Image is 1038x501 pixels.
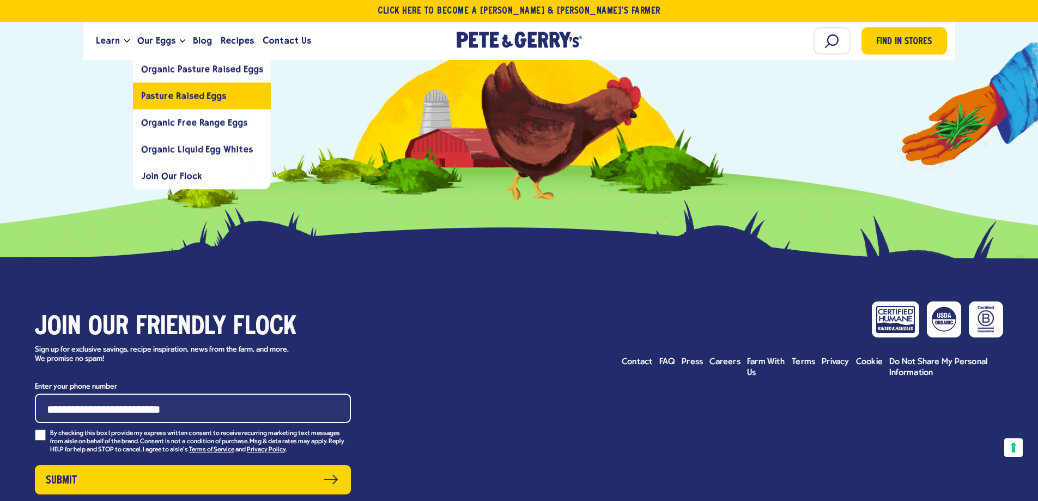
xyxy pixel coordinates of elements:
button: Submit [35,465,351,494]
span: Pasture Raised Eggs [141,90,226,101]
a: Farm With Us [747,357,785,378]
span: Contact Us [263,34,311,47]
span: Contact [622,358,653,366]
a: Careers [709,357,740,367]
span: Recipes [221,34,254,47]
span: Privacy [822,358,849,366]
span: Organic Liquid Egg Whites [141,144,253,154]
a: Terms [792,357,815,367]
button: Open the dropdown menu for Learn [124,39,130,43]
span: Do Not Share My Personal Information [889,358,987,377]
a: Do Not Share My Personal Information [889,357,1003,378]
button: Open the dropdown menu for Our Eggs [180,39,185,43]
a: Privacy [822,357,849,367]
button: Your consent preferences for tracking technologies [1004,438,1023,457]
input: Search [814,27,851,55]
span: Farm With Us [747,358,785,377]
h3: Join our friendly flock [35,312,351,343]
span: Organic Free Range Eggs [141,117,247,128]
p: By checking this box I provide my express written consent to receive recurring marketing text mes... [50,430,351,454]
span: Join Our Flock [141,171,202,181]
span: Blog [193,34,212,47]
a: Join Our Flock [133,162,271,189]
a: Our Eggs [133,26,180,56]
span: Learn [96,34,120,47]
label: Enter your phone number [35,380,351,394]
a: Blog [189,26,216,56]
a: Terms of Service [189,446,234,454]
a: Privacy Policy [247,446,286,454]
span: Cookie [856,358,883,366]
a: Contact Us [258,26,315,56]
a: Press [682,357,703,367]
a: Organic Pasture Raised Eggs [133,56,271,82]
span: Find in Stores [876,35,932,50]
span: Organic Pasture Raised Eggs [141,64,263,74]
a: Learn [92,26,124,56]
span: Our Eggs [137,34,175,47]
p: Sign up for exclusive savings, recipe inspiration, news from the farm, and more. We promise no spam! [35,346,299,364]
input: By checking this box I provide my express written consent to receive recurring marketing text mes... [35,430,46,440]
a: Cookie [856,357,883,367]
span: FAQ [659,358,676,366]
a: Organic Free Range Eggs [133,109,271,136]
span: Press [682,358,703,366]
span: Careers [709,358,740,366]
a: Pasture Raised Eggs [133,82,271,109]
ul: Footer menu [622,357,1003,378]
a: Contact [622,357,653,367]
span: Terms [792,358,815,366]
a: Find in Stores [861,27,947,55]
a: Recipes [216,26,258,56]
a: FAQ [659,357,676,367]
a: Organic Liquid Egg Whites [133,136,271,162]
